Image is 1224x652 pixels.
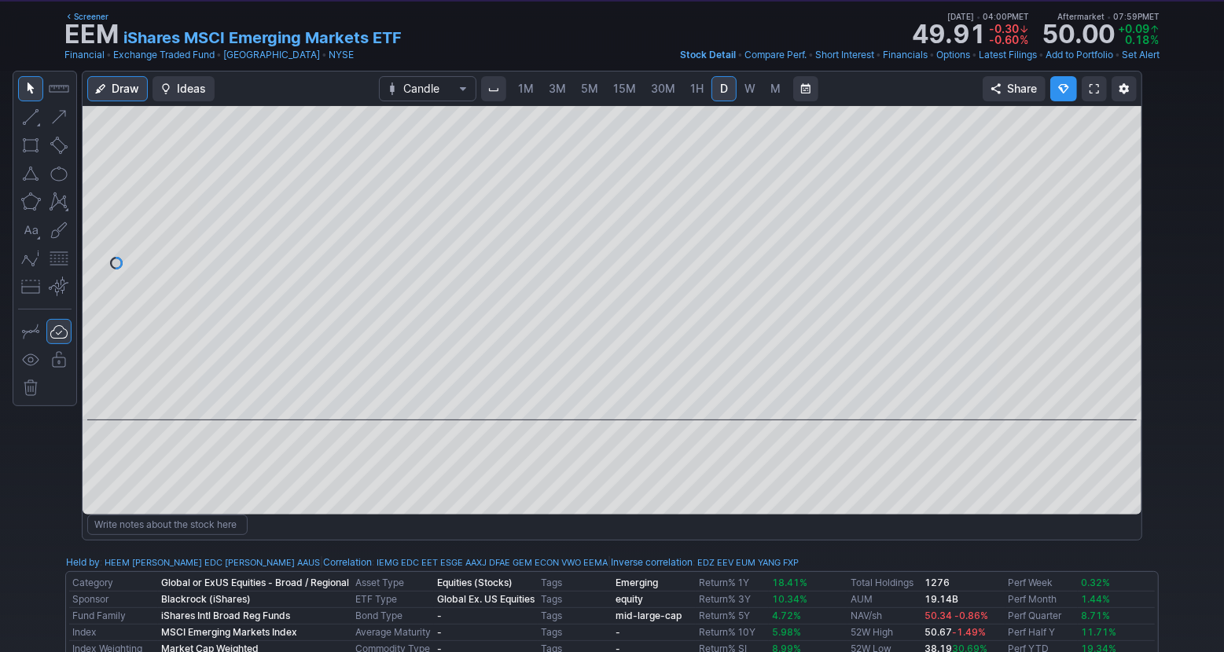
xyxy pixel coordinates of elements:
button: Arrow [46,104,72,130]
span: M [770,82,781,95]
span: 4.72% [772,610,801,621]
button: Lock drawings [46,347,72,372]
td: Tags [538,575,612,592]
span: -1.49% [953,626,987,638]
span: Candle [403,81,452,97]
button: Remove all autosaved drawings [18,375,43,401]
span: 15M [613,82,636,95]
a: W [737,76,763,101]
button: Chart Type [379,76,476,101]
button: Elliott waves [18,246,43,271]
span: 11.71% [1081,626,1116,638]
a: ESGE [440,555,463,570]
b: iShares Intl Broad Reg Funds [161,610,290,621]
a: 3M [542,76,573,101]
b: equity [616,593,643,605]
td: Perf Quarter [1005,608,1078,625]
a: Fullscreen [1082,76,1107,101]
a: ECON [535,555,559,570]
a: Screener [64,9,108,24]
span: 30M [651,82,675,95]
span: 8.71% [1081,610,1110,621]
button: Measure [46,76,72,101]
span: % [1151,33,1160,46]
span: 1.44% [1081,593,1110,605]
a: Emerging [616,577,658,588]
span: 5.98% [772,626,801,638]
td: Return% 3Y [696,592,769,608]
span: Share [1007,81,1037,97]
a: EEMA [583,555,608,570]
td: AUM [847,592,922,608]
b: mid-large-cap [616,610,682,621]
button: Explore new features [1050,76,1077,101]
button: Mouse [18,76,43,101]
td: NAV/sh [847,608,922,625]
b: 50.67 [925,626,987,638]
a: Financial [64,47,105,63]
div: : [66,555,320,570]
a: 1H [683,76,711,101]
b: 19.14B [925,593,959,605]
a: NYSE [329,47,354,63]
a: Compare Perf. [744,47,807,63]
b: Blackrock (iShares) [161,593,251,605]
button: Triangle [18,161,43,186]
button: Draw [87,76,148,101]
span: 50.34 [925,610,953,621]
a: EDC [204,555,222,570]
span: • [972,47,977,63]
span: • [322,47,327,63]
a: Held by [66,556,100,568]
a: Financials [883,47,928,63]
b: Equities (Stocks) [437,577,513,588]
span: 1H [690,82,704,95]
a: M [763,76,788,101]
a: AAUS [297,555,320,570]
strong: 50.00 [1042,22,1115,47]
button: Polygon [18,189,43,214]
a: 30M [644,76,682,101]
span: +0.09 [1118,22,1149,35]
span: • [1107,12,1111,21]
span: -0.30 [989,22,1019,35]
span: 10.34% [772,593,807,605]
a: Add to Portfolio [1046,47,1113,63]
td: Return% 10Y [696,625,769,641]
button: Brush [46,218,72,243]
td: Perf Half Y [1005,625,1078,641]
span: -0.60 [989,33,1019,46]
span: • [737,47,743,63]
button: Rotated rectangle [46,133,72,158]
a: EUM [736,555,755,570]
a: EET [421,555,438,570]
span: 0.32% [1081,577,1110,588]
button: Rectangle [18,133,43,158]
button: Ideas [153,76,215,101]
td: Return% 1Y [696,575,769,592]
a: AAXJ [465,555,487,570]
a: GEM [513,555,532,570]
b: 1276 [925,577,950,588]
a: 5M [574,76,605,101]
button: Fibonacci retracements [46,246,72,271]
a: Stock Detail [680,47,736,63]
button: Range [793,76,818,101]
button: XABCD [46,189,72,214]
a: EDC [401,555,419,570]
span: Latest Filings [979,49,1037,60]
a: Latest Filings [979,47,1037,63]
button: Chart Settings [1112,76,1137,101]
span: • [106,47,112,63]
a: Correlation [323,556,372,568]
a: DFAE [489,555,510,570]
span: Draw [112,81,139,97]
h1: EEM [64,22,119,47]
b: MSCI Emerging Markets Index [161,626,297,638]
button: Share [983,76,1046,101]
b: - [616,626,620,638]
a: FXP [783,555,799,570]
td: Index [69,625,158,641]
a: [PERSON_NAME] [225,555,295,570]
